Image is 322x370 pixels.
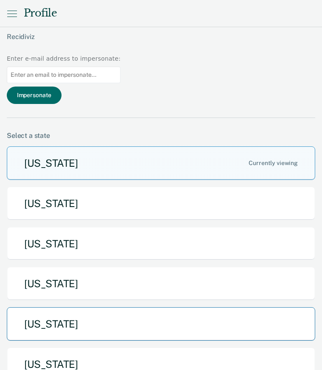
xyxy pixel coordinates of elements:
[7,87,62,104] button: Impersonate
[7,146,315,180] button: [US_STATE]
[7,54,120,63] div: Enter e-mail address to impersonate:
[7,33,300,54] div: Recidiviz
[7,267,315,300] button: [US_STATE]
[7,227,315,261] button: [US_STATE]
[24,7,57,20] div: Profile
[7,307,315,341] button: [US_STATE]
[7,132,315,140] div: Select a state
[7,67,120,83] input: Enter an email to impersonate...
[7,187,315,220] button: [US_STATE]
